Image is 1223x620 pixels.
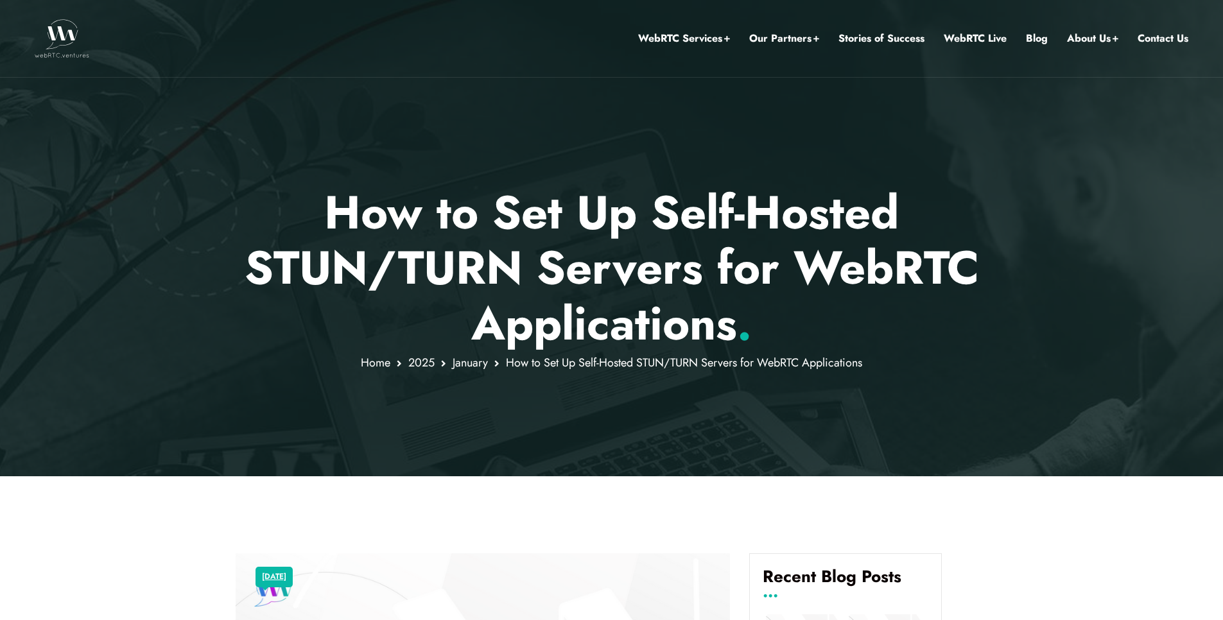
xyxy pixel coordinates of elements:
[749,30,819,47] a: Our Partners
[236,185,987,351] p: How to Set Up Self-Hosted STUN/TURN Servers for WebRTC Applications
[361,354,390,371] a: Home
[1026,30,1048,47] a: Blog
[763,567,928,596] h4: Recent Blog Posts
[262,569,286,585] a: [DATE]
[944,30,1007,47] a: WebRTC Live
[506,354,862,371] span: How to Set Up Self-Hosted STUN/TURN Servers for WebRTC Applications
[453,354,488,371] a: January
[737,290,752,357] span: .
[1067,30,1118,47] a: About Us
[838,30,924,47] a: Stories of Success
[1138,30,1188,47] a: Contact Us
[638,30,730,47] a: WebRTC Services
[35,19,89,58] img: WebRTC.ventures
[408,354,435,371] a: 2025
